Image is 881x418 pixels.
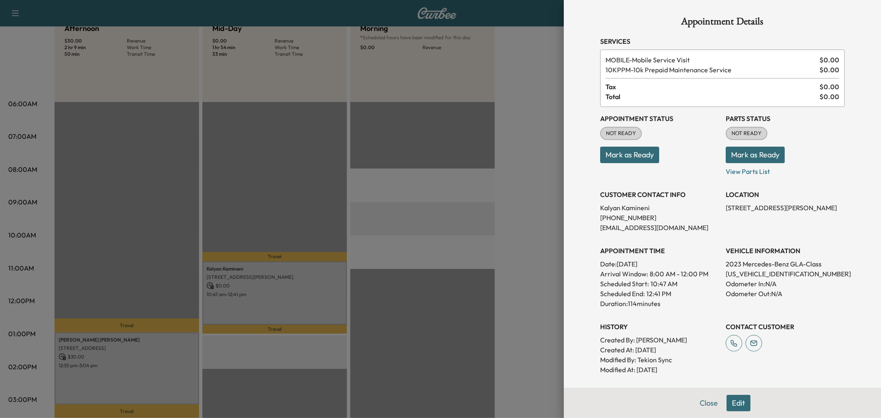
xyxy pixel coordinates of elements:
span: Mobile Service Visit [606,55,816,65]
button: Close [694,395,723,411]
span: Tax [606,82,819,92]
span: $ 0.00 [819,92,839,102]
button: Edit [727,395,750,411]
p: 2023 Mercedes-Benz GLA-Class [726,259,845,269]
h3: APPOINTMENT TIME [600,246,719,256]
h3: Appointment Status [600,114,719,123]
h3: Parts Status [726,114,845,123]
span: $ 0.00 [819,55,839,65]
p: Odometer In: N/A [726,279,845,289]
p: Duration: 114 minutes [600,299,719,309]
h3: VEHICLE INFORMATION [726,246,845,256]
h3: CUSTOMER CONTACT INFO [600,190,719,199]
span: $ 0.00 [819,82,839,92]
span: NOT READY [601,129,641,138]
p: [EMAIL_ADDRESS][DOMAIN_NAME] [600,223,719,233]
span: $ 0.00 [819,65,839,75]
p: Arrival Window: [600,269,719,279]
p: [STREET_ADDRESS][PERSON_NAME] [726,203,845,213]
p: 12:41 PM [646,289,671,299]
span: 8:00 AM - 12:00 PM [650,269,708,279]
p: Kalyan Kamineni [600,203,719,213]
h3: Services [600,36,845,46]
span: Total [606,92,819,102]
p: Odometer Out: N/A [726,289,845,299]
h3: LOCATION [726,190,845,199]
p: Created By : [PERSON_NAME] [600,335,719,345]
h3: History [600,322,719,332]
p: View Parts List [726,163,845,176]
button: Mark as Ready [600,147,659,163]
p: Scheduled Start: [600,279,649,289]
h1: Appointment Details [600,17,845,30]
p: [PHONE_NUMBER] [600,213,719,223]
p: Scheduled End: [600,289,645,299]
p: [US_VEHICLE_IDENTIFICATION_NUMBER] [726,269,845,279]
p: Modified At : [DATE] [600,365,719,375]
p: Date: [DATE] [600,259,719,269]
p: Created At : [DATE] [600,345,719,355]
span: NOT READY [727,129,767,138]
span: 10k Prepaid Maintenance Service [606,65,816,75]
button: Mark as Ready [726,147,785,163]
h3: CONTACT CUSTOMER [726,322,845,332]
p: Modified By : Tekion Sync [600,355,719,365]
p: 10:47 AM [651,279,677,289]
